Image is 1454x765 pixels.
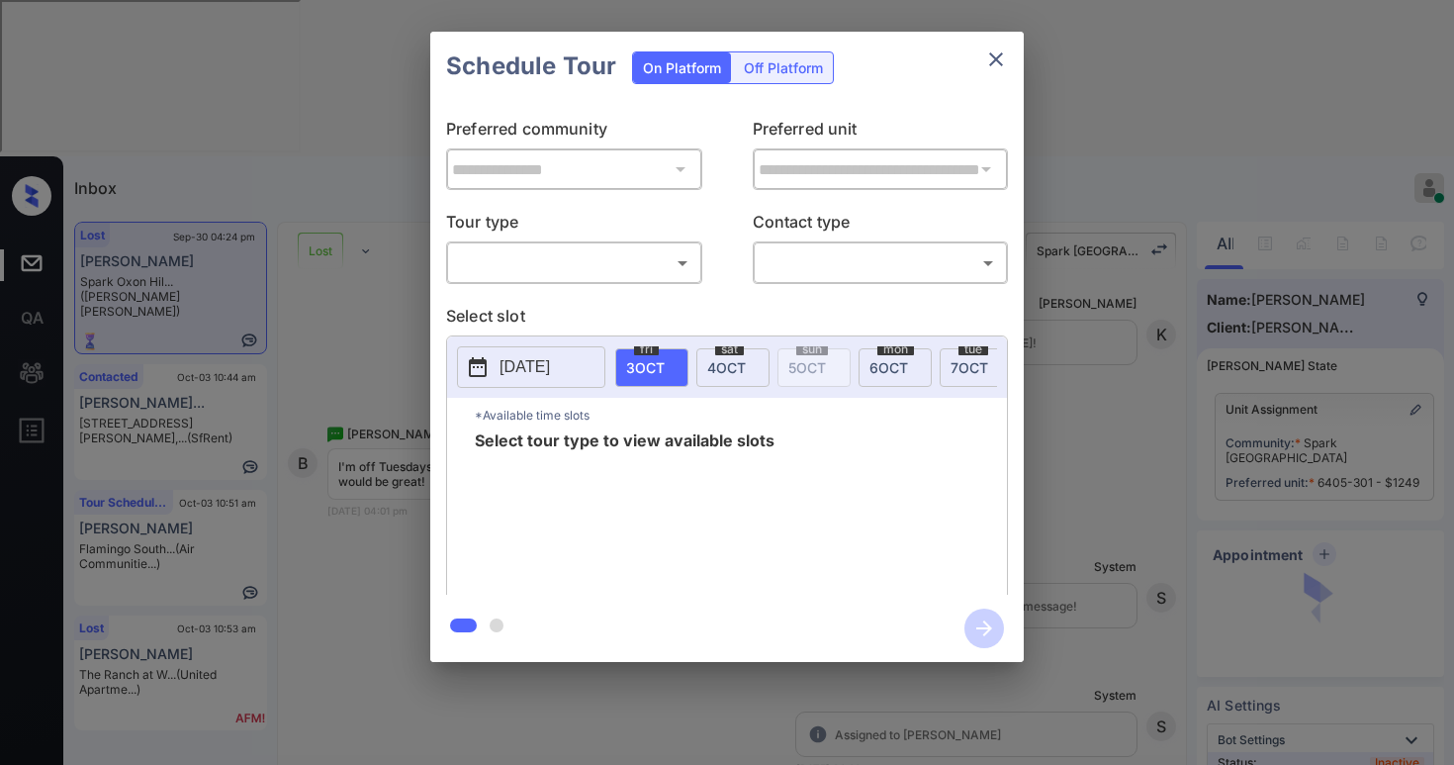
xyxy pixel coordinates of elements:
[940,348,1013,387] div: date-select
[626,359,665,376] span: 3 OCT
[446,117,702,148] p: Preferred community
[859,348,932,387] div: date-select
[475,432,774,591] span: Select tour type to view available slots
[446,210,702,241] p: Tour type
[869,359,908,376] span: 6 OCT
[446,304,1008,335] p: Select slot
[633,52,731,83] div: On Platform
[958,343,988,355] span: tue
[976,40,1016,79] button: close
[430,32,632,101] h2: Schedule Tour
[753,210,1009,241] p: Contact type
[634,343,659,355] span: fri
[715,343,744,355] span: sat
[457,346,605,388] button: [DATE]
[734,52,833,83] div: Off Platform
[475,398,1007,432] p: *Available time slots
[707,359,746,376] span: 4 OCT
[753,117,1009,148] p: Preferred unit
[951,359,988,376] span: 7 OCT
[696,348,770,387] div: date-select
[877,343,914,355] span: mon
[500,355,550,379] p: [DATE]
[615,348,688,387] div: date-select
